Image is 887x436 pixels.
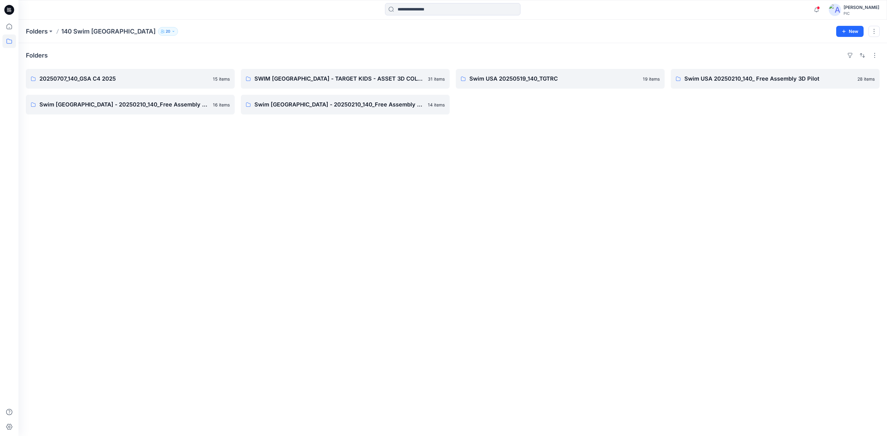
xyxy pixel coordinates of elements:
p: 20250707_140_GSA C4 2025 [39,74,209,83]
a: Swim [GEOGRAPHIC_DATA] - 20250210_140_Free Assembly 3D Pilot- Fixture 116 items [26,95,235,114]
p: Swim USA 20250210_140_ Free Assembly 3D Pilot [684,74,854,83]
p: 20 [166,28,170,35]
p: 19 items [643,76,660,82]
p: Swim [GEOGRAPHIC_DATA] - 20250210_140_Free Assembly 3D Pilot- Fixture 1 [39,100,209,109]
button: New [836,26,864,37]
button: 20 [158,27,178,36]
h4: Folders [26,52,48,59]
p: 140 Swim [GEOGRAPHIC_DATA] [61,27,156,36]
p: 15 items [213,76,230,82]
div: [PERSON_NAME] [844,4,879,11]
a: Folders [26,27,48,36]
a: Swim [GEOGRAPHIC_DATA] - 20250210_140_Free Assembly 3D Pilot- Fixture 214 items [241,95,450,114]
img: avatar [829,4,841,16]
a: Swim USA 20250210_140_ Free Assembly 3D Pilot28 items [671,69,880,89]
p: 16 items [213,102,230,108]
a: 20250707_140_GSA C4 202515 items [26,69,235,89]
p: Swim USA 20250519_140_TGTRC [469,74,639,83]
p: Swim [GEOGRAPHIC_DATA] - 20250210_140_Free Assembly 3D Pilot- Fixture 2 [254,100,424,109]
div: PIC [844,11,879,16]
a: Swim USA 20250519_140_TGTRC19 items [456,69,665,89]
p: 31 items [428,76,445,82]
a: SWIM [GEOGRAPHIC_DATA] - TARGET KIDS - ASSET 3D COLORING FOR C4 - 20250325_140_RC31 items [241,69,450,89]
p: 14 items [428,102,445,108]
p: SWIM [GEOGRAPHIC_DATA] - TARGET KIDS - ASSET 3D COLORING FOR C4 - 20250325_140_RC [254,74,424,83]
p: 28 items [857,76,875,82]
